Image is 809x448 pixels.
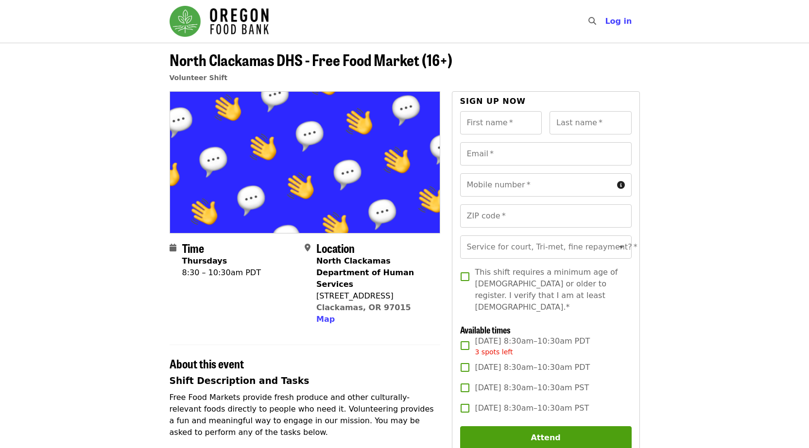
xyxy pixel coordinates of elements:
button: Open [615,240,628,254]
a: Volunteer Shift [170,74,228,82]
span: [DATE] 8:30am–10:30am PDT [475,362,590,373]
button: Log in [597,12,639,31]
p: Free Food Markets provide fresh produce and other culturally-relevant foods directly to people wh... [170,392,440,438]
i: calendar icon [170,243,176,252]
span: Time [182,239,204,256]
span: Location [316,239,355,256]
a: Clackamas, OR 97015 [316,303,411,312]
span: [DATE] 8:30am–10:30am PST [475,382,589,394]
i: map-marker-alt icon [305,243,310,252]
span: 3 spots left [475,348,513,356]
i: search icon [588,17,596,26]
span: Map [316,315,335,324]
span: North Clackamas DHS - Free Food Market (16+) [170,48,452,71]
span: Sign up now [460,97,526,106]
input: Search [602,10,610,33]
strong: Thursdays [182,256,227,265]
span: Available times [460,323,511,336]
span: About this event [170,355,244,372]
i: circle-info icon [617,181,625,190]
input: Email [460,142,632,166]
span: This shift requires a minimum age of [DEMOGRAPHIC_DATA] or older to register. I verify that I am ... [475,266,624,313]
img: Oregon Food Bank - Home [170,6,269,37]
span: [DATE] 8:30am–10:30am PDT [475,335,590,357]
img: North Clackamas DHS - Free Food Market (16+) organized by Oregon Food Bank [170,92,440,233]
h3: Shift Description and Tasks [170,374,440,388]
span: [DATE] 8:30am–10:30am PST [475,402,589,414]
span: Log in [605,17,632,26]
input: Last name [550,111,632,134]
strong: North Clackamas Department of Human Services [316,256,414,289]
input: First name [460,111,542,134]
div: 8:30 – 10:30am PDT [182,267,261,279]
input: Mobile number [460,173,613,197]
div: [STREET_ADDRESS] [316,290,432,302]
input: ZIP code [460,204,632,228]
button: Map [316,314,335,325]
